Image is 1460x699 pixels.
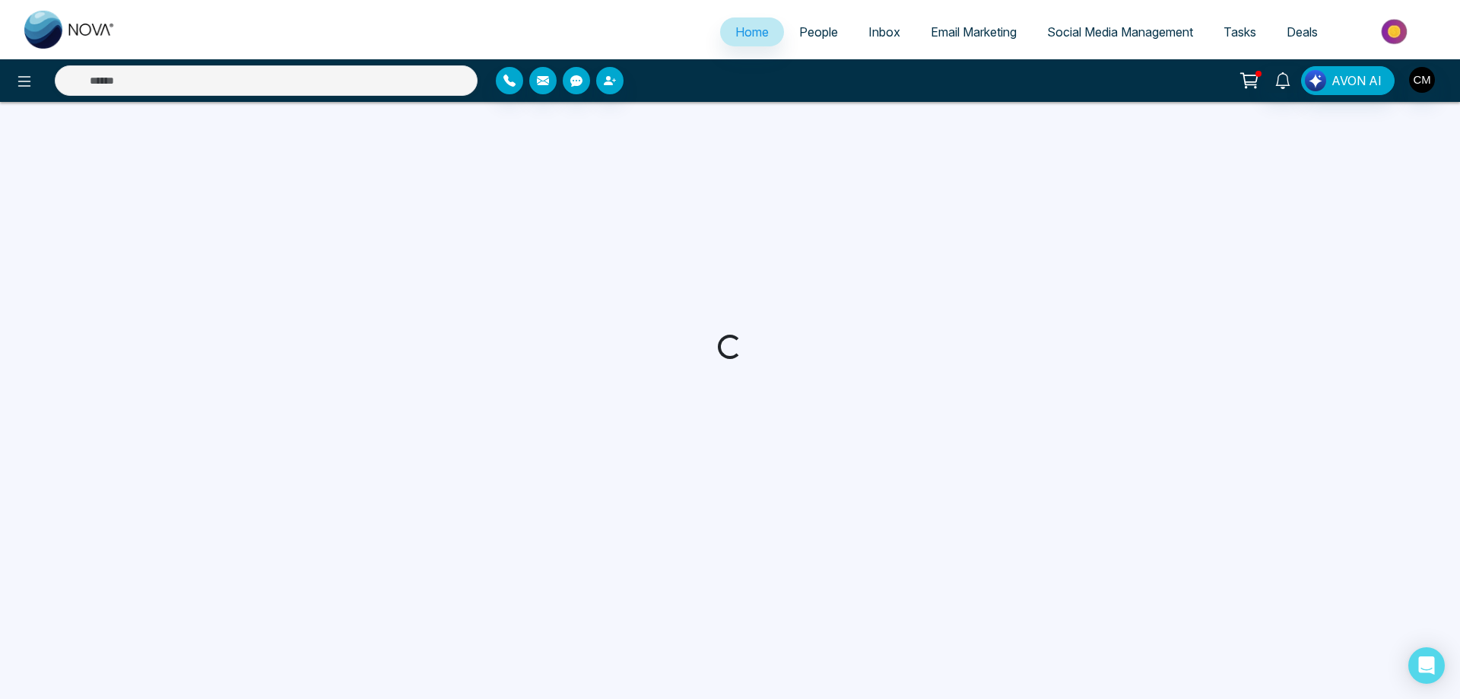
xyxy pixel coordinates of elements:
span: People [799,24,838,40]
a: People [784,17,853,46]
span: Deals [1287,24,1318,40]
a: Tasks [1208,17,1271,46]
img: User Avatar [1409,67,1435,93]
span: AVON AI [1331,71,1382,90]
button: AVON AI [1301,66,1395,95]
img: Lead Flow [1305,70,1326,91]
span: Home [735,24,769,40]
span: Tasks [1224,24,1256,40]
a: Inbox [853,17,916,46]
img: Nova CRM Logo [24,11,116,49]
a: Social Media Management [1032,17,1208,46]
a: Home [720,17,784,46]
span: Email Marketing [931,24,1017,40]
img: Market-place.gif [1341,14,1451,49]
span: Inbox [868,24,900,40]
a: Deals [1271,17,1333,46]
a: Email Marketing [916,17,1032,46]
div: Open Intercom Messenger [1408,647,1445,684]
span: Social Media Management [1047,24,1193,40]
